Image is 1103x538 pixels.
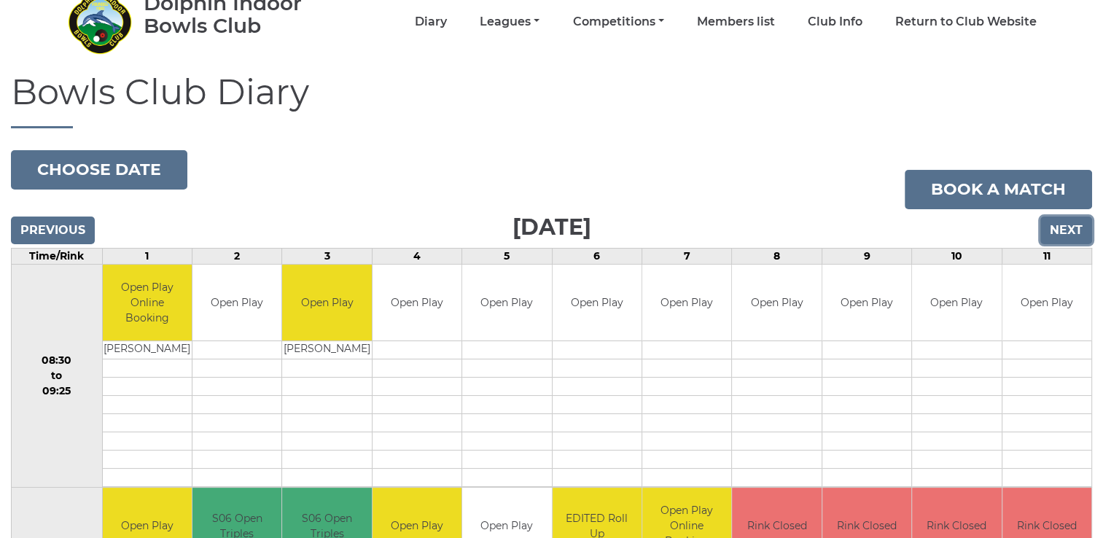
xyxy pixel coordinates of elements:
a: Book a match [905,170,1092,209]
td: Open Play [642,265,731,341]
td: Open Play [373,265,461,341]
td: Open Play [282,265,371,341]
td: Open Play [1002,265,1092,341]
td: 10 [912,248,1002,264]
td: 1 [102,248,192,264]
a: Diary [415,14,447,30]
td: Open Play [462,265,551,341]
td: 11 [1002,248,1092,264]
td: Open Play [732,265,821,341]
td: 6 [552,248,642,264]
input: Previous [11,217,95,244]
td: 8 [732,248,822,264]
td: Open Play [822,265,911,341]
td: Open Play [192,265,281,341]
a: Leagues [480,14,539,30]
td: 4 [372,248,461,264]
td: 3 [282,248,372,264]
button: Choose date [11,150,187,190]
td: 08:30 to 09:25 [12,264,103,488]
td: 2 [192,248,281,264]
a: Competitions [572,14,663,30]
td: [PERSON_NAME] [103,341,192,359]
a: Return to Club Website [895,14,1037,30]
td: Open Play [553,265,642,341]
td: 9 [822,248,911,264]
td: [PERSON_NAME] [282,341,371,359]
td: 5 [462,248,552,264]
td: Open Play Online Booking [103,265,192,341]
td: Open Play [912,265,1001,341]
h1: Bowls Club Diary [11,73,1092,128]
a: Members list [697,14,775,30]
a: Club Info [808,14,862,30]
td: Time/Rink [12,248,103,264]
input: Next [1040,217,1092,244]
td: 7 [642,248,731,264]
